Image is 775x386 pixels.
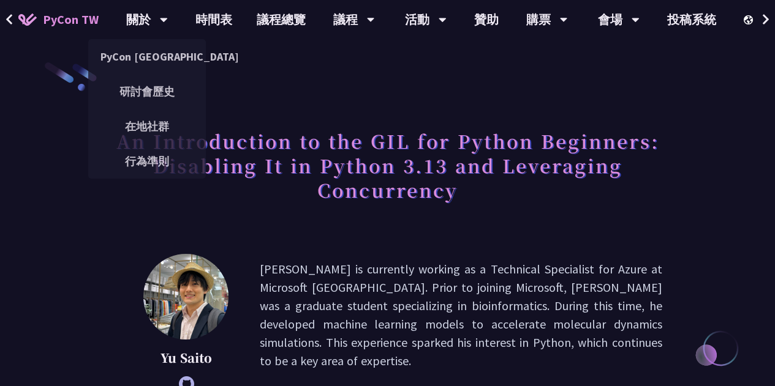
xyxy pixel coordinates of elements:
img: Locale Icon [744,15,756,24]
p: Yu Saito [143,349,229,367]
img: Home icon of PyCon TW 2025 [18,13,37,26]
img: Yu Saito [143,254,229,340]
a: 研討會歷史 [88,77,206,106]
p: [PERSON_NAME] is currently working as a Technical Specialist for Azure at Microsoft [GEOGRAPHIC_D... [260,260,662,385]
a: PyCon TW [6,4,111,35]
a: 行為準則 [88,147,206,176]
span: PyCon TW [43,10,99,29]
a: PyCon [GEOGRAPHIC_DATA] [88,42,206,71]
a: 在地社群 [88,112,206,141]
h1: An Introduction to the GIL for Python Beginners: Disabling It in Python 3.13 and Leveraging Concu... [113,122,662,208]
